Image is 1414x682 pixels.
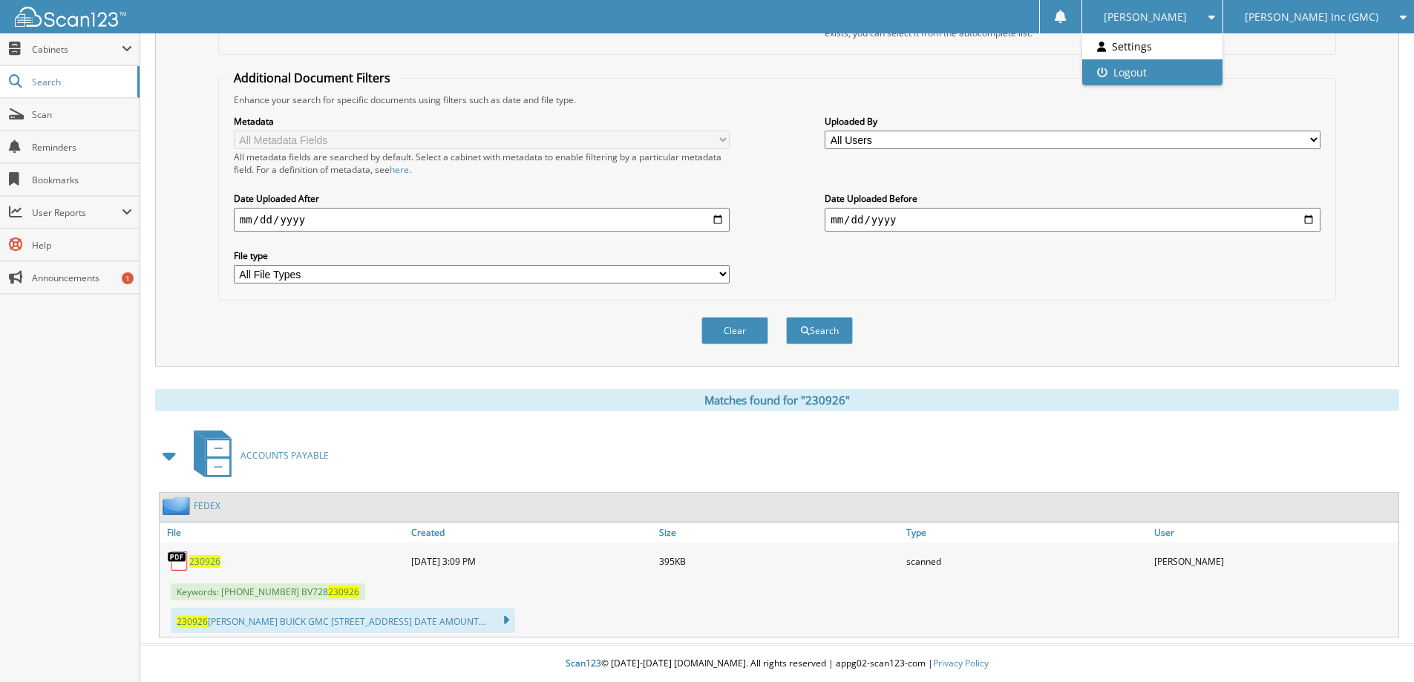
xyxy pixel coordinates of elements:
[234,192,730,205] label: Date Uploaded After
[15,7,126,27] img: scan123-logo-white.svg
[226,70,398,86] legend: Additional Document Filters
[185,426,329,485] a: ACCOUNTS PAYABLE
[32,43,122,56] span: Cabinets
[234,151,730,176] div: All metadata fields are searched by default. Select a cabinet with metadata to enable filtering b...
[701,317,768,344] button: Clear
[32,108,132,121] span: Scan
[163,496,194,515] img: folder2.png
[825,115,1320,128] label: Uploaded By
[903,546,1150,576] div: scanned
[155,389,1399,411] div: Matches found for "230926"
[328,586,359,598] span: 230926
[32,239,132,252] span: Help
[140,646,1414,682] div: © [DATE]-[DATE] [DOMAIN_NAME]. All rights reserved | appg02-scan123-com |
[933,657,989,669] a: Privacy Policy
[655,546,903,576] div: 395KB
[903,522,1150,542] a: Type
[234,208,730,232] input: start
[566,657,601,669] span: Scan123
[32,76,130,88] span: Search
[240,449,329,462] span: ACCOUNTS PAYABLE
[122,272,134,284] div: 1
[655,522,903,542] a: Size
[825,192,1320,205] label: Date Uploaded Before
[171,583,365,600] span: Keywords: [PHONE_NUMBER] BV728
[407,546,655,576] div: [DATE] 3:09 PM
[32,206,122,219] span: User Reports
[171,608,515,633] div: [PERSON_NAME] BUICK GMC [STREET_ADDRESS] DATE AMOUNT...
[407,522,655,542] a: Created
[177,615,208,628] span: 230926
[189,555,220,568] a: 230926
[32,272,132,284] span: Announcements
[194,499,220,512] a: FEDEX
[1150,546,1398,576] div: [PERSON_NAME]
[786,317,853,344] button: Search
[825,208,1320,232] input: end
[167,550,189,572] img: PDF.png
[160,522,407,542] a: File
[1245,13,1378,22] span: [PERSON_NAME] Inc (GMC)
[32,141,132,154] span: Reminders
[390,163,409,176] a: here
[1150,522,1398,542] a: User
[32,174,132,186] span: Bookmarks
[226,94,1328,106] div: Enhance your search for specific documents using filters such as date and file type.
[1082,59,1222,85] a: Logout
[234,249,730,262] label: File type
[234,115,730,128] label: Metadata
[1104,13,1187,22] span: [PERSON_NAME]
[1082,33,1222,59] a: Settings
